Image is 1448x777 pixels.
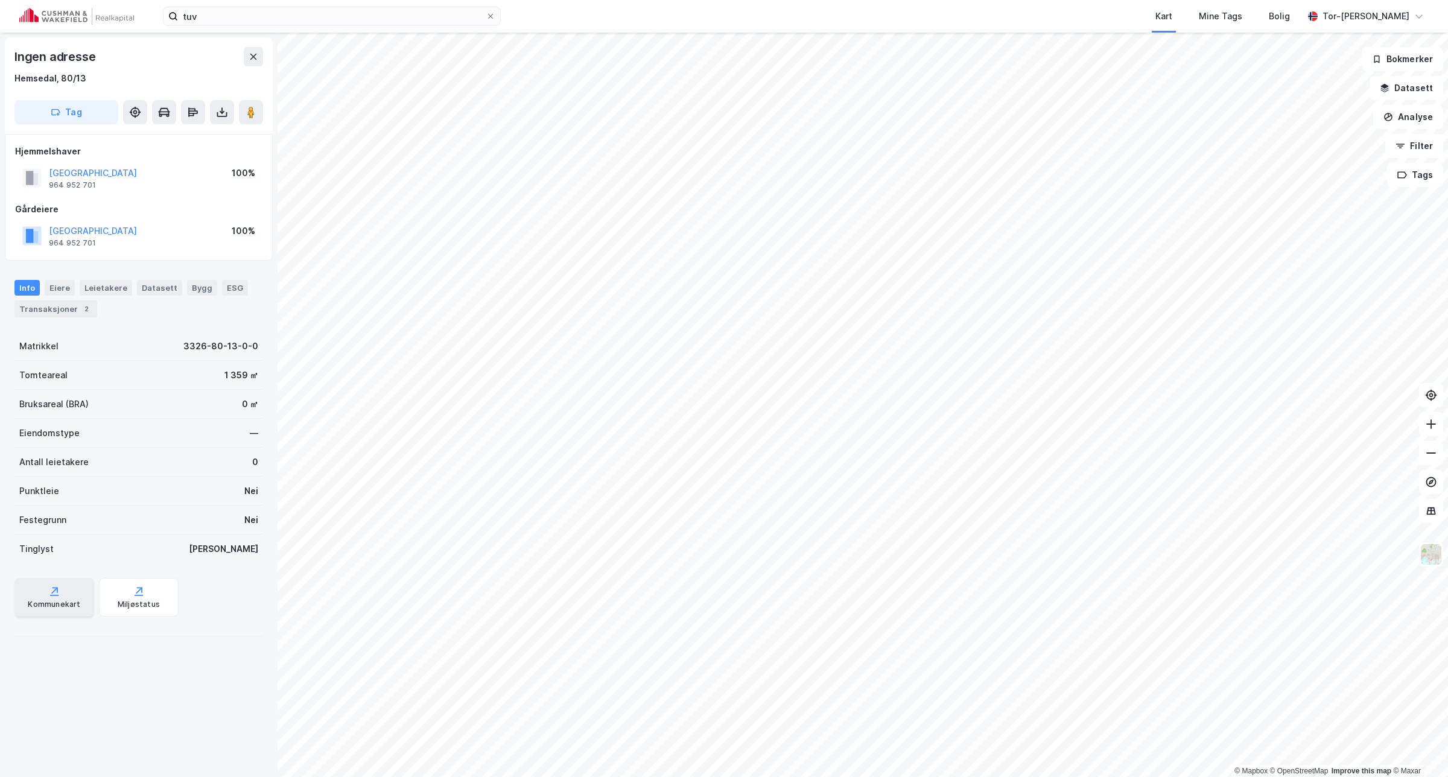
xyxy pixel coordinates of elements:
[1420,543,1443,566] img: Z
[250,426,258,440] div: —
[1388,719,1448,777] div: Kontrollprogram for chat
[222,280,248,296] div: ESG
[49,238,96,248] div: 964 952 701
[14,100,118,124] button: Tag
[232,224,255,238] div: 100%
[1199,9,1242,24] div: Mine Tags
[232,166,255,180] div: 100%
[118,600,160,609] div: Miljøstatus
[1388,719,1448,777] iframe: Chat Widget
[1332,767,1391,775] a: Improve this map
[19,484,59,498] div: Punktleie
[19,542,54,556] div: Tinglyst
[80,303,92,315] div: 2
[19,8,134,25] img: cushman-wakefield-realkapital-logo.202ea83816669bd177139c58696a8fa1.svg
[1234,767,1268,775] a: Mapbox
[252,455,258,469] div: 0
[183,339,258,354] div: 3326-80-13-0-0
[244,513,258,527] div: Nei
[1270,767,1329,775] a: OpenStreetMap
[187,280,217,296] div: Bygg
[45,280,75,296] div: Eiere
[244,484,258,498] div: Nei
[19,397,89,411] div: Bruksareal (BRA)
[49,180,96,190] div: 964 952 701
[14,280,40,296] div: Info
[242,397,258,411] div: 0 ㎡
[1385,134,1443,158] button: Filter
[80,280,132,296] div: Leietakere
[1387,163,1443,187] button: Tags
[19,339,59,354] div: Matrikkel
[14,71,86,86] div: Hemsedal, 80/13
[1362,47,1443,71] button: Bokmerker
[1323,9,1409,24] div: Tor-[PERSON_NAME]
[137,280,182,296] div: Datasett
[15,202,262,217] div: Gårdeiere
[1155,9,1172,24] div: Kart
[19,455,89,469] div: Antall leietakere
[189,542,258,556] div: [PERSON_NAME]
[19,426,80,440] div: Eiendomstype
[1370,76,1443,100] button: Datasett
[28,600,80,609] div: Kommunekart
[15,144,262,159] div: Hjemmelshaver
[1373,105,1443,129] button: Analyse
[14,47,98,66] div: Ingen adresse
[14,300,97,317] div: Transaksjoner
[19,368,68,382] div: Tomteareal
[224,368,258,382] div: 1 359 ㎡
[1269,9,1290,24] div: Bolig
[19,513,66,527] div: Festegrunn
[178,7,486,25] input: Søk på adresse, matrikkel, gårdeiere, leietakere eller personer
